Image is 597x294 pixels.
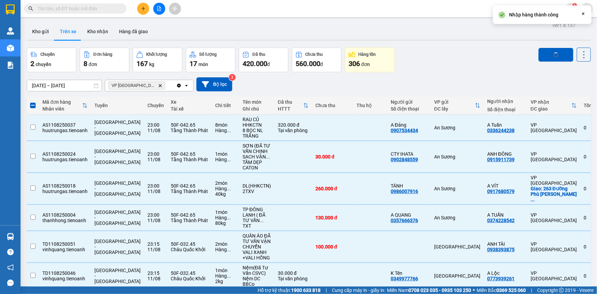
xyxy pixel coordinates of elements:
[108,81,165,90] span: VP Đà Lạt, close by backspace
[391,276,418,281] div: 0349977766
[147,241,164,247] div: 23:15
[391,212,427,218] div: A QUANG
[361,62,370,67] span: đơn
[487,189,515,194] div: 0917680579
[487,247,515,252] div: 0938393875
[171,212,208,218] div: 50F-042.65
[147,157,164,162] div: 11/08
[54,23,82,40] button: Trên xe
[359,52,376,57] div: Hàng tồn
[531,212,577,223] div: VP [GEOGRAPHIC_DATA]
[215,122,236,128] div: 8 món
[215,268,236,273] div: 1 món
[266,154,270,159] span: ...
[487,122,524,128] div: A Tuấn
[112,83,155,88] span: VP Đà Lạt
[42,247,88,252] div: vinhquang.tienoanh
[274,97,312,115] th: Toggle SortBy
[518,4,566,13] span: lehoa.tienoanh
[227,247,231,252] span: ...
[28,6,33,11] span: search
[94,268,141,284] span: [GEOGRAPHIC_DATA] - [GEOGRAPHIC_DATA]
[147,247,164,252] div: 11/08
[434,99,475,105] div: VP gửi
[391,151,427,157] div: CTY IHATA
[215,180,236,186] div: 2 món
[431,97,484,115] th: Toggle SortBy
[531,151,577,162] div: VP [GEOGRAPHIC_DATA]
[94,209,141,226] span: [GEOGRAPHIC_DATA] - [GEOGRAPHIC_DATA]
[80,48,129,72] button: Đơn hàng8đơn
[42,122,88,128] div: AS1108250037
[487,157,515,162] div: 0915911739
[243,250,271,260] div: VALI XANH +VALI HỒNG
[434,106,475,112] div: ĐC lấy
[243,233,271,250] div: QUẦN ÁO ĐÃ TƯ VẤN VẬN CHUYỂN
[559,288,564,293] span: copyright
[387,286,471,294] span: Miền Nam
[391,99,427,105] div: Người gửi
[190,60,197,68] span: 17
[171,218,208,223] div: Tằng Thành Phát
[278,276,309,281] div: Tại văn phòng
[42,183,88,189] div: AS1108250018
[243,183,271,189] div: DL(HHKCTN)
[227,273,231,279] span: ...
[42,151,88,157] div: AS1108250024
[147,128,164,133] div: 11/08
[171,276,208,281] div: Châu Quốc Khởi
[133,48,182,72] button: Khối lượng167kg
[39,97,91,115] th: Toggle SortBy
[215,209,236,215] div: 1 món
[30,60,34,68] span: 2
[42,99,82,105] div: Mã đơn hàng
[93,52,112,57] div: Đơn hàng
[89,62,97,67] span: đơn
[315,215,350,220] div: 130.000 đ
[215,273,236,279] div: Hàng thông thường
[278,122,309,128] div: 320.000 đ
[157,6,161,11] span: file-add
[487,107,524,112] div: Số điện thoại
[243,159,271,170] div: TẤM DẸP CATON
[215,128,236,133] div: Hàng thông thường
[36,62,51,67] span: chuyến
[531,186,577,202] div: Giao: 263 Đường Phù Đổng Thiên Vương, Phường 8, Đà Lạt, Lâm Đồng
[171,247,208,252] div: Châu Quốc Khởi
[147,212,164,218] div: 23:00
[531,270,577,281] div: VP [GEOGRAPHIC_DATA]
[581,11,586,16] svg: Close
[434,125,480,130] div: An Sương
[27,48,76,72] button: Chuyến2chuyến
[215,151,236,157] div: 1 món
[278,270,309,276] div: 30.000 đ
[42,106,82,112] div: Nhân viên
[171,189,208,194] div: Tằng Thành Phát
[171,151,208,157] div: 50F-042.65
[531,122,577,133] div: VP [GEOGRAPHIC_DATA]
[40,52,55,57] div: Chuyến
[243,60,267,68] span: 420.000
[260,218,264,223] span: ...
[184,83,189,88] svg: open
[7,27,14,35] img: warehouse-icon
[38,5,118,12] input: Tìm tên, số ĐT hoặc mã đơn
[434,154,480,159] div: An Sương
[239,48,288,72] button: Đã thu420.000đ
[196,77,232,91] button: Bộ lọc
[477,286,526,294] span: Miền Bắc
[227,128,231,133] span: ...
[82,23,114,40] button: Kho nhận
[141,6,146,11] span: plus
[169,3,181,15] button: aim
[434,273,480,279] div: [GEOGRAPHIC_DATA]
[573,3,576,8] span: 1
[215,220,236,226] div: 80 kg
[258,286,321,294] span: Hỗ trợ kỹ thuật:
[243,207,271,223] div: TP ĐÔNG LẠNH ( ĐÃ TƯ VẤN CSVC)
[531,286,532,294] span: |
[42,218,88,223] div: thanhhong.tienoanh
[94,180,141,197] span: [GEOGRAPHIC_DATA] - [GEOGRAPHIC_DATA]
[243,265,271,276] div: Nệm(Đã Tư Vấn CSVC)
[509,11,558,18] div: Nhập hàng thành công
